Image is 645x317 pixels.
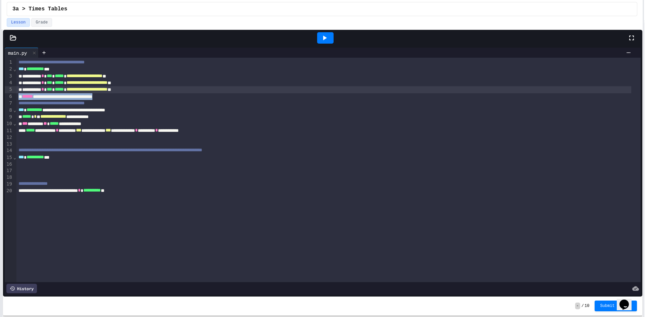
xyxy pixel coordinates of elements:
[5,48,39,58] div: main.py
[13,107,16,113] span: Fold line
[575,303,580,309] span: -
[5,59,13,66] div: 1
[617,290,638,310] iframe: chat widget
[5,154,13,161] div: 15
[5,174,13,181] div: 18
[5,49,30,56] div: main.py
[5,93,13,100] div: 6
[13,121,16,126] span: Fold line
[12,5,67,13] span: 3a > Times Tables
[595,301,637,311] button: Submit Answer
[5,127,13,134] div: 11
[5,188,13,194] div: 20
[31,18,52,27] button: Grade
[5,167,13,174] div: 17
[6,284,37,293] div: History
[5,161,13,168] div: 16
[5,147,13,154] div: 14
[5,80,13,86] div: 4
[5,120,13,127] div: 10
[5,107,13,114] div: 8
[5,141,13,148] div: 13
[600,303,632,309] span: Submit Answer
[5,134,13,141] div: 12
[5,181,13,188] div: 19
[5,73,13,80] div: 3
[5,86,13,93] div: 5
[7,18,30,27] button: Lesson
[582,303,584,309] span: /
[5,100,13,107] div: 7
[13,155,16,160] span: Fold line
[5,114,13,120] div: 9
[585,303,589,309] span: 10
[5,66,13,72] div: 2
[13,66,16,72] span: Fold line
